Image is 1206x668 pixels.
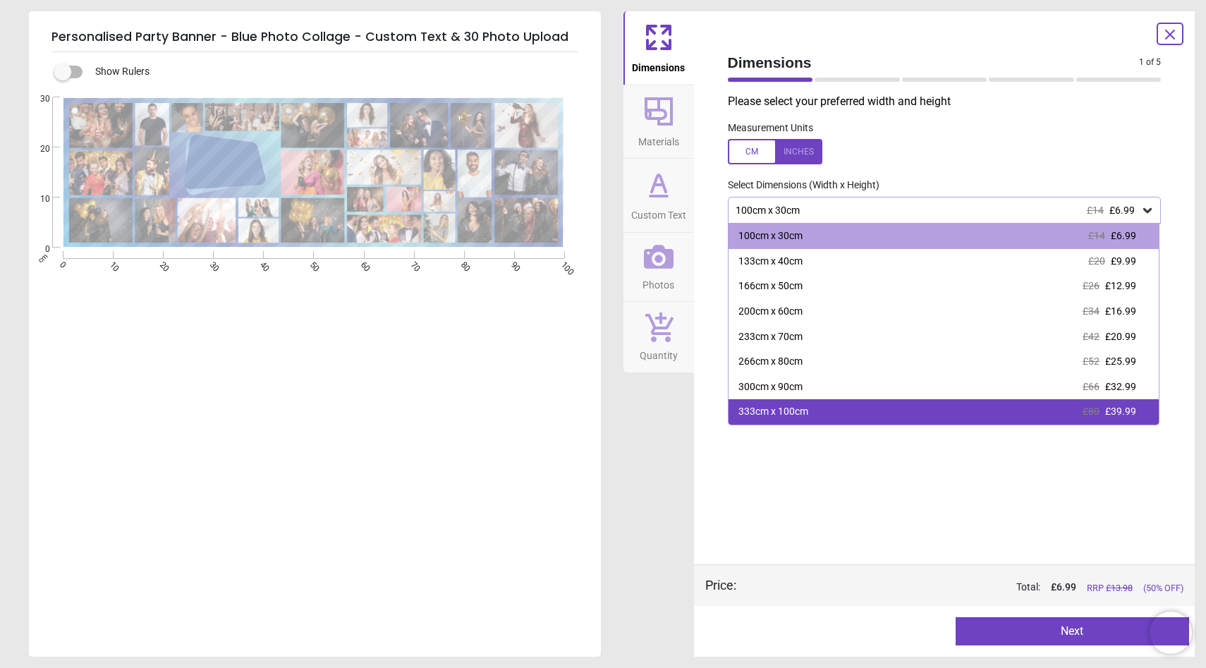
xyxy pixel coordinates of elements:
[623,302,694,372] button: Quantity
[738,229,803,243] div: 100cm x 30cm
[1106,583,1133,593] span: £ 13.98
[623,85,694,159] button: Materials
[632,54,685,75] span: Dimensions
[1083,305,1100,317] span: £34
[1105,406,1136,417] span: £39.99
[738,355,803,369] div: 266cm x 80cm
[1083,381,1100,392] span: £66
[623,11,694,85] button: Dimensions
[51,23,578,52] h5: Personalised Party Banner - Blue Photo Collage - Custom Text & 30 Photo Upload
[23,93,50,105] span: 30
[1109,205,1135,216] span: £6.99
[738,255,803,269] div: 133cm x 40cm
[1083,356,1100,367] span: £52
[631,202,686,223] span: Custom Text
[1083,280,1100,291] span: £26
[738,279,803,293] div: 166cm x 50cm
[738,405,808,419] div: 333cm x 100cm
[1088,230,1105,241] span: £14
[1139,56,1161,68] span: 1 of 5
[734,205,1141,217] div: 100cm x 30cm
[23,193,50,205] span: 10
[1083,331,1100,342] span: £42
[1088,255,1105,267] span: £20
[1111,230,1136,241] span: £6.99
[1150,612,1192,654] iframe: Brevo live chat
[642,272,674,293] span: Photos
[23,243,50,255] span: 0
[1056,581,1076,593] span: 6.99
[728,94,1173,109] p: Please select your preferred width and height
[717,178,879,193] label: Select Dimensions (Width x Height)
[1111,255,1136,267] span: £9.99
[1105,331,1136,342] span: £20.99
[1143,582,1183,595] span: (50% OFF)
[1105,381,1136,392] span: £32.99
[1105,280,1136,291] span: £12.99
[738,330,803,344] div: 233cm x 70cm
[757,581,1184,595] div: Total:
[1087,582,1133,595] span: RRP
[1051,581,1076,595] span: £
[1083,406,1100,417] span: £80
[623,159,694,232] button: Custom Text
[1105,305,1136,317] span: £16.99
[63,63,601,80] div: Show Rulers
[738,305,803,319] div: 200cm x 60cm
[638,128,679,150] span: Materials
[956,617,1189,645] button: Next
[705,576,736,594] div: Price :
[1105,356,1136,367] span: £25.99
[1087,205,1104,216] span: £14
[738,380,803,394] div: 300cm x 90cm
[728,121,813,135] label: Measurement Units
[728,52,1140,73] span: Dimensions
[623,233,694,302] button: Photos
[640,342,678,363] span: Quantity
[23,143,50,155] span: 20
